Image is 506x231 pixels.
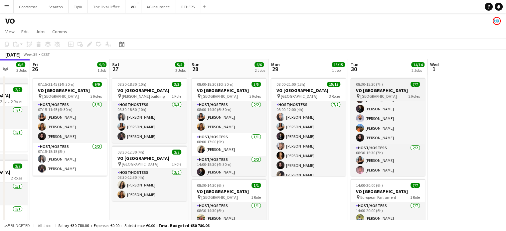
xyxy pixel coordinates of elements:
[493,17,501,25] app-user-avatar: HR Team
[197,183,224,188] span: 08:30-14:30 (6h)
[112,87,187,93] h3: VO [GEOGRAPHIC_DATA]
[50,27,70,36] a: Comms
[43,0,69,13] button: Seauton
[250,94,261,99] span: 3 Roles
[92,82,102,87] span: 9/9
[14,0,43,13] button: Cecoforma
[191,65,200,73] span: 28
[33,78,107,176] app-job-card: 07:15-21:45 (14h30m)9/9VO [GEOGRAPHIC_DATA] [GEOGRAPHIC_DATA]3 RolesHost/Hostess3/307:15-11:45 (4...
[192,78,266,176] app-job-card: 08:00-18:30 (10h30m)5/5VO [GEOGRAPHIC_DATA] [GEOGRAPHIC_DATA]3 RolesHost/Hostess2/208:00-14:30 (6...
[11,223,30,228] span: Budgeted
[33,101,107,143] app-card-role: Host/Hostess3/307:15-11:45 (4h30m)[PERSON_NAME][PERSON_NAME][PERSON_NAME]
[429,65,439,73] span: 1
[351,87,425,93] h3: VO [GEOGRAPHIC_DATA]
[117,82,146,87] span: 08:30-18:30 (10h)
[5,29,15,35] span: View
[21,29,29,35] span: Edit
[42,94,79,99] span: [GEOGRAPHIC_DATA]
[271,61,280,67] span: Mon
[112,146,187,201] app-job-card: 08:30-12:30 (4h)2/2VO [GEOGRAPHIC_DATA] [GEOGRAPHIC_DATA]1 RoleHost/Hostess2/208:30-12:30 (4h)[PE...
[411,62,424,67] span: 14/14
[192,61,200,67] span: Sun
[351,78,425,176] app-job-card: 08:30-15:30 (7h)7/7VO [GEOGRAPHIC_DATA] [GEOGRAPHIC_DATA]2 RolesHost/Hostess5/508:30-14:30 (6h)[P...
[172,82,181,87] span: 3/3
[360,94,397,99] span: [GEOGRAPHIC_DATA]
[52,29,67,35] span: Comms
[351,144,425,176] app-card-role: Host/Hostess2/208:30-15:30 (7h)[PERSON_NAME][PERSON_NAME]
[112,78,187,143] app-job-card: 08:30-18:30 (10h)3/3VO [GEOGRAPHIC_DATA] [PERSON_NAME] building1 RoleHost/Hostess3/308:30-18:30 (...
[410,195,420,200] span: 1 Role
[13,87,22,92] span: 2/2
[16,68,27,73] div: 3 Jobs
[192,202,266,225] app-card-role: Host/Hostess1/108:30-14:30 (6h)[PERSON_NAME]
[33,87,107,93] h3: VO [GEOGRAPHIC_DATA]
[11,99,22,104] span: 2 Roles
[252,183,261,188] span: 1/1
[97,62,106,67] span: 9/9
[58,223,209,228] div: Salary €30 780.06 + Expenses €0.00 + Subsistence €0.00 =
[141,0,175,13] button: AG Insurance
[122,94,165,99] span: [PERSON_NAME] building
[172,94,181,99] span: 1 Role
[122,162,158,167] span: [GEOGRAPHIC_DATA]
[430,61,439,67] span: Wed
[37,223,53,228] span: All jobs
[175,0,200,13] button: OTHERS
[356,183,383,188] span: 14:00-20:00 (6h)
[3,27,17,36] a: View
[281,94,317,99] span: [GEOGRAPHIC_DATA]
[158,223,209,228] span: Total Budgeted €30 780.06
[192,133,266,156] app-card-role: Host/Hostess1/108:00-17:00 (9h)[PERSON_NAME]
[192,101,266,133] app-card-role: Host/Hostess2/208:00-14:30 (6h30m)[PERSON_NAME][PERSON_NAME]
[255,68,265,73] div: 2 Jobs
[271,101,346,181] app-card-role: Host/Hostess7/708:00-12:00 (4h)[PERSON_NAME][PERSON_NAME][PERSON_NAME][PERSON_NAME][PERSON_NAME][...
[13,164,22,169] span: 2/2
[192,188,266,194] h3: VO [GEOGRAPHIC_DATA]
[201,94,238,99] span: [GEOGRAPHIC_DATA]
[33,143,107,175] app-card-role: Host/Hostess2/207:15-15:15 (8h)[PERSON_NAME][PERSON_NAME]
[329,94,340,99] span: 3 Roles
[36,29,46,35] span: Jobs
[350,65,358,73] span: 30
[112,169,187,201] app-card-role: Host/Hostess2/208:30-12:30 (4h)[PERSON_NAME][PERSON_NAME]
[5,51,21,58] div: [DATE]
[356,82,383,87] span: 08:30-15:30 (7h)
[351,188,425,194] h3: VO [GEOGRAPHIC_DATA]
[117,150,144,155] span: 08:30-12:30 (4h)
[270,65,280,73] span: 29
[112,61,119,67] span: Sat
[111,65,119,73] span: 27
[360,195,396,200] span: European Parliament
[69,0,88,13] button: Tipik
[32,65,38,73] span: 26
[16,62,25,67] span: 6/6
[11,175,22,180] span: 2 Roles
[192,87,266,93] h3: VO [GEOGRAPHIC_DATA]
[254,62,264,67] span: 6/6
[351,61,358,67] span: Tue
[192,179,266,225] app-job-card: 08:30-14:30 (6h)1/1VO [GEOGRAPHIC_DATA] [GEOGRAPHIC_DATA]1 RoleHost/Hostess1/108:30-14:30 (6h)[PE...
[172,162,181,167] span: 1 Role
[197,82,234,87] span: 08:00-18:30 (10h30m)
[201,195,238,200] span: [GEOGRAPHIC_DATA]
[125,0,141,13] button: VO
[411,82,420,87] span: 7/7
[192,156,266,188] app-card-role: Host/Hostess2/214:00-18:30 (4h30m)[PERSON_NAME]
[97,68,106,73] div: 1 Job
[3,222,31,229] button: Budgeted
[88,0,125,13] button: The Oval Office
[409,94,420,99] span: 2 Roles
[271,78,346,176] app-job-card: 08:00-21:00 (13h)15/15VO [GEOGRAPHIC_DATA] [GEOGRAPHIC_DATA]3 RolesHost/Hostess7/708:00-12:00 (4h...
[90,94,102,99] span: 3 Roles
[19,27,32,36] a: Edit
[276,82,305,87] span: 08:00-21:00 (13h)
[327,82,340,87] span: 15/15
[332,62,345,67] span: 15/15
